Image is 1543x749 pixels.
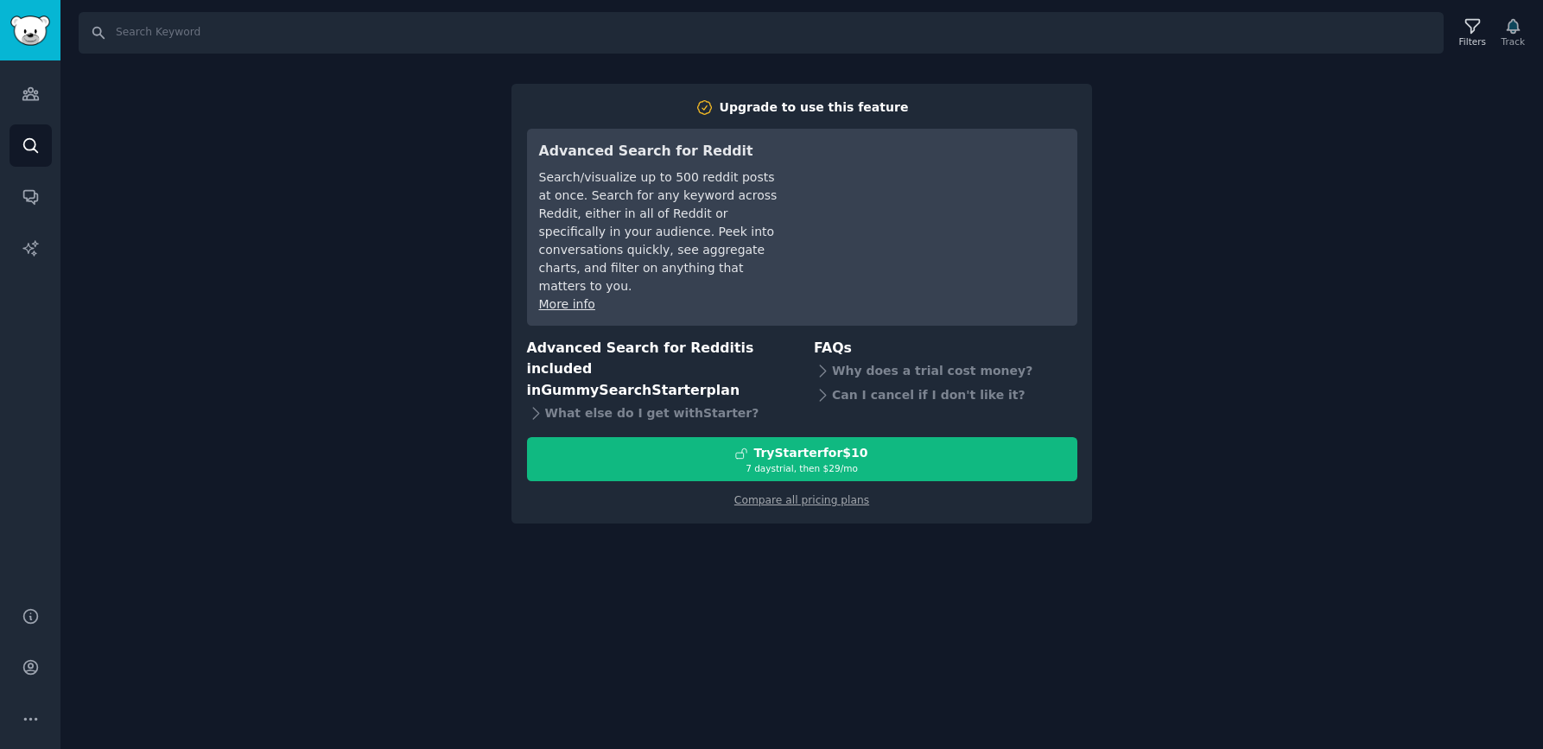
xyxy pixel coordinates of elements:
[814,383,1077,407] div: Can I cancel if I don't like it?
[539,297,595,311] a: More info
[539,168,782,295] div: Search/visualize up to 500 reddit posts at once. Search for any keyword across Reddit, either in ...
[720,98,909,117] div: Upgrade to use this feature
[814,359,1077,383] div: Why does a trial cost money?
[527,401,791,425] div: What else do I get with Starter ?
[806,141,1065,270] iframe: YouTube video player
[734,494,869,506] a: Compare all pricing plans
[79,12,1444,54] input: Search Keyword
[1459,35,1486,48] div: Filters
[541,382,706,398] span: GummySearch Starter
[539,141,782,162] h3: Advanced Search for Reddit
[10,16,50,46] img: GummySearch logo
[753,444,867,462] div: Try Starter for $10
[527,437,1077,481] button: TryStarterfor$107 daystrial, then $29/mo
[527,338,791,402] h3: Advanced Search for Reddit is included in plan
[528,462,1076,474] div: 7 days trial, then $ 29 /mo
[814,338,1077,359] h3: FAQs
